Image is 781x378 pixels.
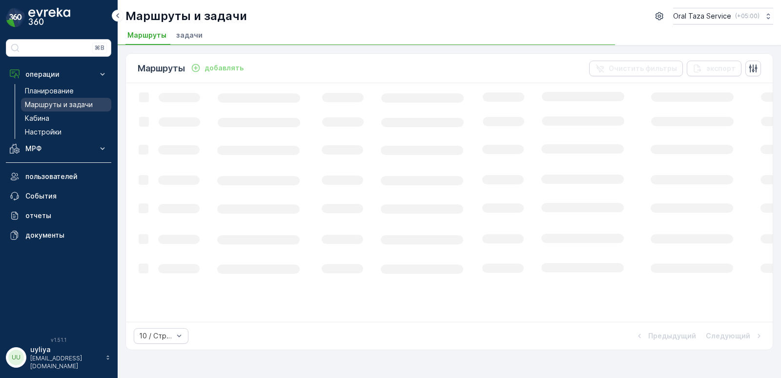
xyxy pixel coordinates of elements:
[25,100,93,110] p: Маршруты и задачи
[21,111,111,125] a: Кабина
[687,61,741,76] button: экспорт
[21,84,111,98] a: Планирование
[25,172,107,181] p: пользователей
[25,211,107,221] p: отчеты
[25,127,62,137] p: Настройки
[609,64,677,73] p: Очистить фильтры
[6,225,111,245] a: документы
[187,62,247,74] button: добавлять
[25,230,107,240] p: документы
[706,64,736,73] p: экспорт
[673,8,773,24] button: Oral Taza Service(+05:00)
[25,191,107,201] p: События
[176,30,203,40] span: задачи
[25,113,49,123] p: Кабина
[6,206,111,225] a: отчеты
[705,330,765,342] button: Следующий
[673,11,731,21] p: Oral Taza Service
[138,62,185,75] p: Маршруты
[25,69,92,79] p: операции
[589,61,683,76] button: Очистить фильтры
[706,331,750,341] p: Следующий
[205,63,244,73] p: добавлять
[6,139,111,158] button: МРФ
[6,65,111,84] button: операции
[28,8,70,27] img: logo_dark-DEwI_e13.png
[127,30,166,40] span: Маршруты
[6,167,111,186] a: пользователей
[6,186,111,206] a: События
[634,330,697,342] button: Предыдущий
[21,125,111,139] a: Настройки
[30,355,101,370] p: [EMAIL_ADDRESS][DOMAIN_NAME]
[735,12,760,20] p: ( +05:00 )
[8,350,24,365] div: UU
[648,331,696,341] p: Предыдущий
[6,8,25,27] img: logo
[30,345,101,355] p: uyliya
[25,86,74,96] p: Планирование
[6,337,111,343] span: v 1.51.1
[25,144,92,154] p: МРФ
[21,98,111,111] a: Маршруты и задачи
[95,44,104,52] p: ⌘B
[6,345,111,370] button: UUuyliya[EMAIL_ADDRESS][DOMAIN_NAME]
[125,8,247,24] p: Маршруты и задачи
